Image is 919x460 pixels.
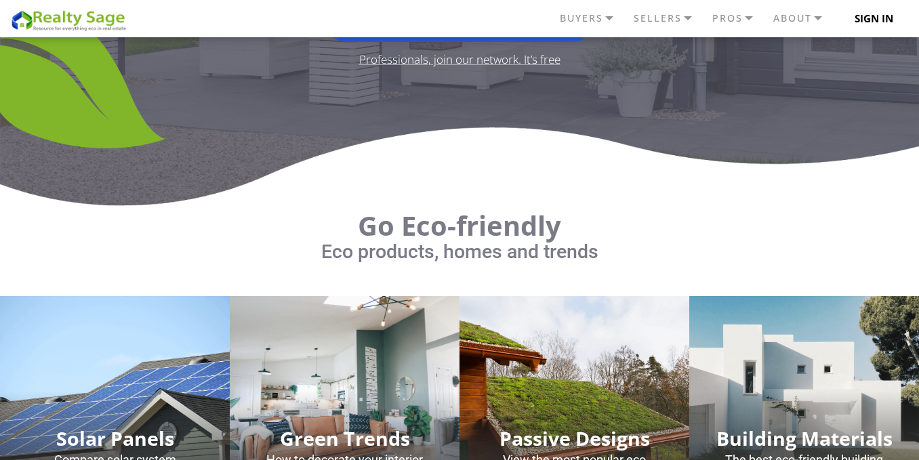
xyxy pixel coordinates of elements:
[37,79,47,89] img: tab_domain_overview_orange.svg
[709,7,770,30] a: PROS
[10,212,909,239] h2: Go Eco-friendly
[459,429,689,448] div: Passive Designs
[52,80,121,89] div: Domain Overview
[135,79,146,89] img: tab_keywords_by_traffic_grey.svg
[22,22,33,33] img: logo_orange.svg
[150,80,228,89] div: Keywords by Traffic
[839,5,909,33] button: Sign In
[10,8,132,32] img: REALTY SAGE
[230,429,459,448] div: Green Trends
[359,54,560,65] a: Professionals, join our network. It’s free
[630,7,709,30] a: SELLERS
[689,429,919,448] div: Building Materials
[35,35,149,46] div: Domain: [DOMAIN_NAME]
[10,239,909,264] div: Eco products, homes and trends
[770,7,839,30] a: ABOUT
[22,35,33,46] img: website_grey.svg
[38,22,66,33] div: v 4.0.25
[556,7,630,30] a: BUYERS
